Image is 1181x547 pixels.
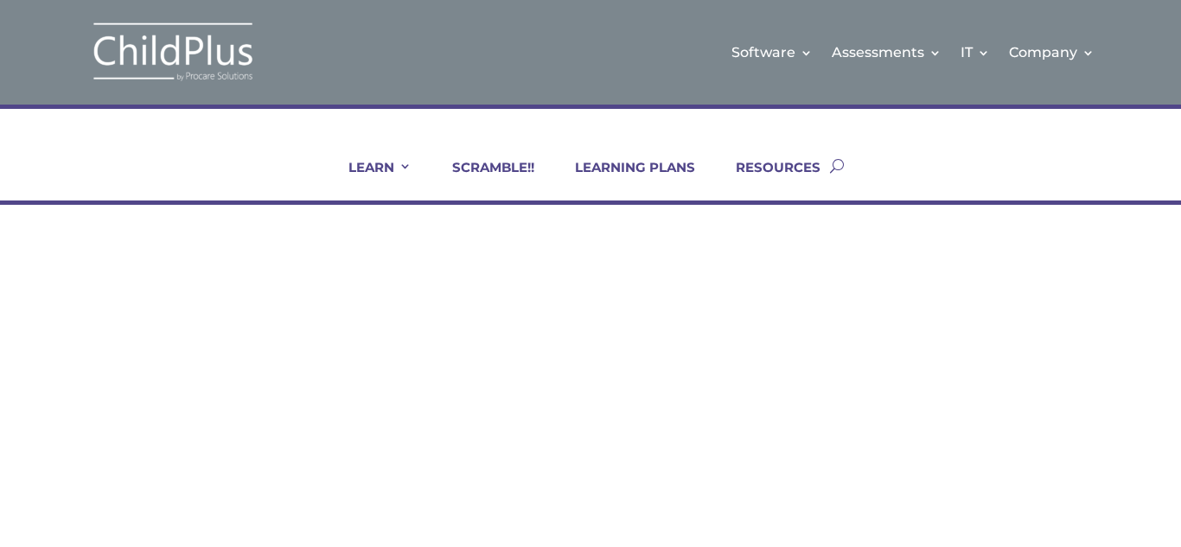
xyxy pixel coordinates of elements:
[731,17,813,87] a: Software
[327,159,412,200] a: LEARN
[714,159,820,200] a: RESOURCES
[832,17,942,87] a: Assessments
[553,159,695,200] a: LEARNING PLANS
[431,159,534,200] a: SCRAMBLE!!
[1009,17,1095,87] a: Company
[961,17,990,87] a: IT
